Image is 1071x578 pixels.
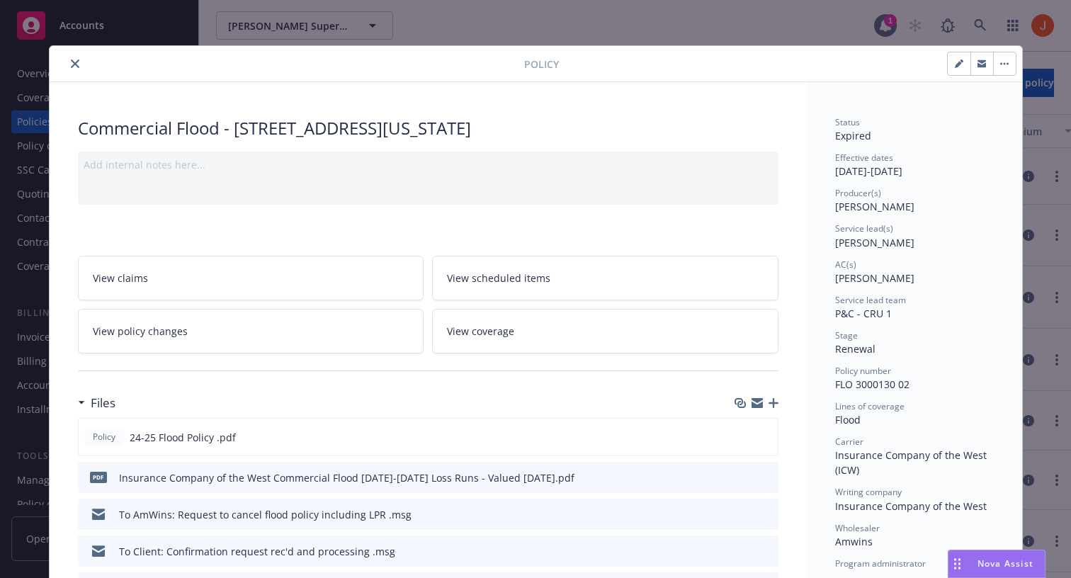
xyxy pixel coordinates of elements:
button: preview file [760,507,773,522]
span: Program administrator [835,557,926,569]
span: Insurance Company of the West (ICW) [835,448,990,477]
div: Insurance Company of the West Commercial Flood [DATE]-[DATE] Loss Runs - Valued [DATE].pdf [119,470,574,485]
a: View scheduled items [432,256,778,300]
span: [PERSON_NAME] [835,271,914,285]
span: [PERSON_NAME] [835,236,914,249]
span: View claims [93,271,148,285]
div: To Client: Confirmation request rec'd and processing .msg [119,544,395,559]
span: Service lead(s) [835,222,893,234]
h3: Files [91,394,115,412]
a: View coverage [432,309,778,353]
div: Commercial Flood - [STREET_ADDRESS][US_STATE] [78,116,778,140]
button: close [67,55,84,72]
button: preview file [760,470,773,485]
span: Service lead team [835,294,906,306]
button: download file [737,507,749,522]
span: FLO 3000130 02 [835,378,909,391]
span: Carrier [835,436,863,448]
div: To AmWins: Request to cancel flood policy including LPR .msg [119,507,412,522]
span: View scheduled items [447,271,550,285]
span: Policy number [835,365,891,377]
span: Stage [835,329,858,341]
span: [PERSON_NAME] [835,200,914,213]
span: Nova Assist [977,557,1033,569]
a: View policy changes [78,309,424,353]
div: Files [78,394,115,412]
span: P&C - CRU 1 [835,307,892,320]
span: Lines of coverage [835,400,905,412]
span: pdf [90,472,107,482]
div: Add internal notes here... [84,157,773,172]
button: preview file [760,544,773,559]
span: Status [835,116,860,128]
div: Flood [835,412,994,427]
div: [DATE] - [DATE] [835,152,994,178]
span: Producer(s) [835,187,881,199]
div: Drag to move [948,550,966,577]
a: View claims [78,256,424,300]
span: Wholesaler [835,522,880,534]
span: Policy [90,431,118,443]
button: Nova Assist [948,550,1045,578]
span: Renewal [835,342,875,356]
button: download file [737,430,748,445]
span: Expired [835,129,871,142]
span: Effective dates [835,152,893,164]
span: View policy changes [93,324,188,339]
button: download file [737,544,749,559]
span: Policy [524,57,559,72]
span: View coverage [447,324,514,339]
span: AC(s) [835,259,856,271]
span: Insurance Company of the West [835,499,987,513]
span: 24-25 Flood Policy .pdf [130,430,236,445]
button: download file [737,470,749,485]
span: Amwins [835,535,873,548]
button: preview file [759,430,772,445]
span: Writing company [835,486,902,498]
